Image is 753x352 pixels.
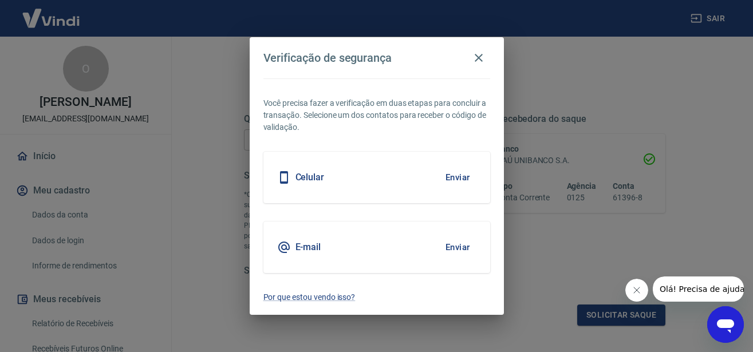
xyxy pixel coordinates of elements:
iframe: Fechar mensagem [625,279,648,302]
h5: E-mail [295,242,321,253]
h4: Verificação de segurança [263,51,392,65]
iframe: Mensagem da empresa [653,276,744,302]
button: Enviar [439,235,476,259]
a: Por que estou vendo isso? [263,291,490,303]
iframe: Botão para abrir a janela de mensagens [707,306,744,343]
p: Você precisa fazer a verificação em duas etapas para concluir a transação. Selecione um dos conta... [263,97,490,133]
button: Enviar [439,165,476,189]
span: Olá! Precisa de ajuda? [7,8,96,17]
h5: Celular [295,172,325,183]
